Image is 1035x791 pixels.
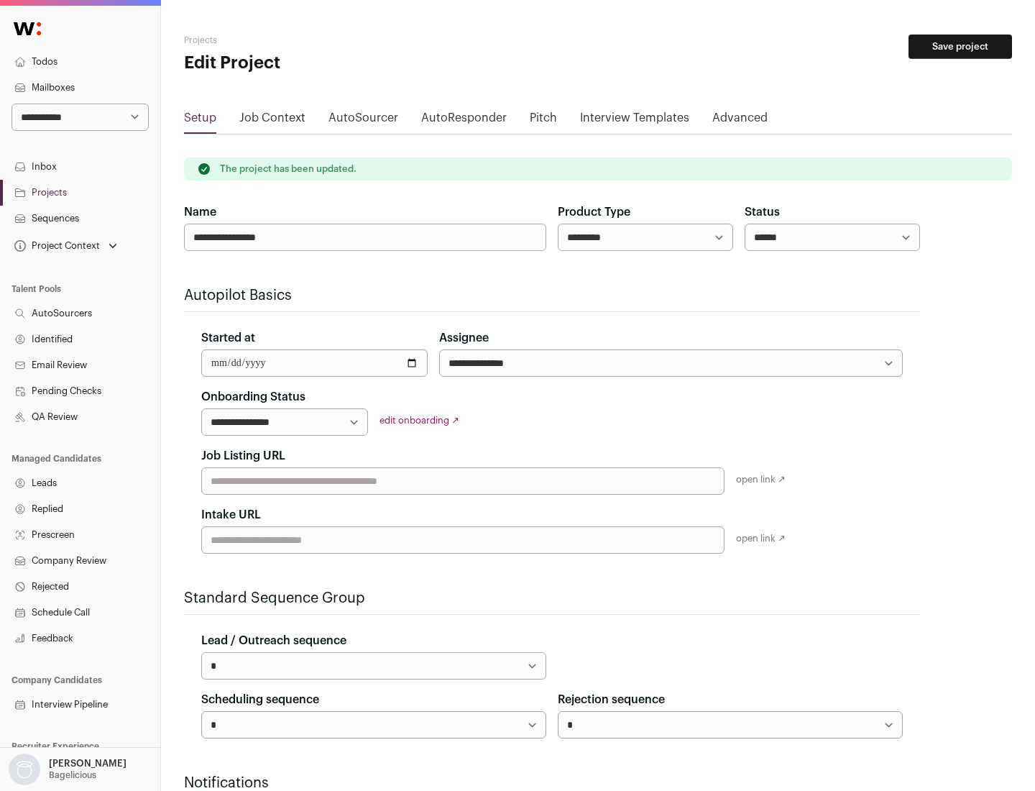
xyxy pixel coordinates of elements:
a: AutoResponder [421,109,507,132]
button: Open dropdown [11,236,120,256]
a: Pitch [530,109,557,132]
h2: Standard Sequence Group [184,588,920,608]
a: Job Context [239,109,305,132]
h1: Edit Project [184,52,460,75]
button: Open dropdown [6,754,129,785]
label: Lead / Outreach sequence [201,632,346,649]
a: AutoSourcer [328,109,398,132]
label: Product Type [558,204,630,221]
p: Bagelicious [49,769,96,781]
label: Rejection sequence [558,691,665,708]
h2: Projects [184,35,460,46]
label: Assignee [439,329,489,347]
p: The project has been updated. [220,163,356,175]
a: Interview Templates [580,109,689,132]
label: Started at [201,329,255,347]
a: Advanced [712,109,768,132]
img: Wellfound [6,14,49,43]
label: Status [745,204,780,221]
button: Save project [908,35,1012,59]
a: edit onboarding ↗ [379,416,459,425]
label: Name [184,204,216,221]
a: Setup [184,109,216,132]
label: Scheduling sequence [201,691,319,708]
label: Job Listing URL [201,447,285,465]
label: Onboarding Status [201,388,305,406]
h2: Autopilot Basics [184,285,920,306]
p: [PERSON_NAME] [49,758,126,769]
div: Project Context [11,240,100,252]
img: nopic.png [9,754,40,785]
label: Intake URL [201,506,261,523]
